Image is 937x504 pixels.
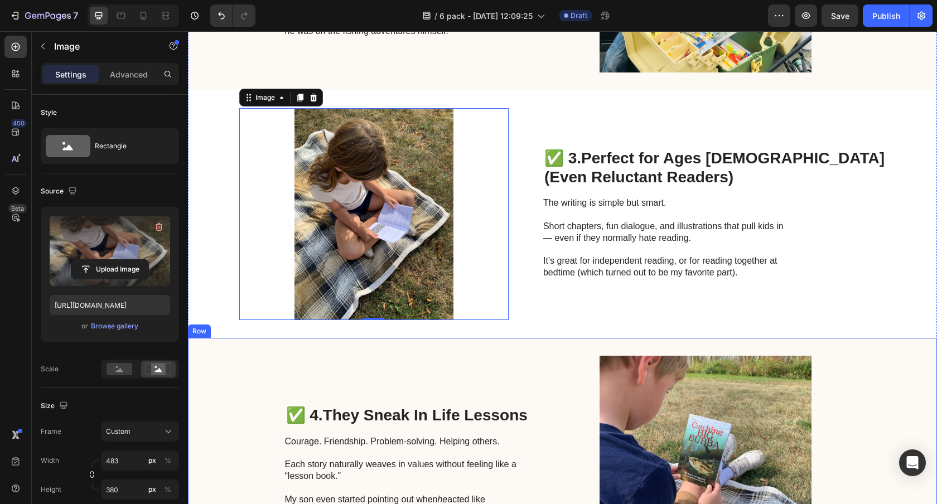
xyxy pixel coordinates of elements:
div: Size [41,399,70,414]
button: Browse gallery [90,321,139,332]
div: Row [2,295,21,305]
i: he [249,463,259,473]
label: Frame [41,427,61,437]
p: Each story naturally weaves in values without feeling like a “lesson book.” [97,416,347,450]
button: Upload Image [71,259,149,279]
div: Style [41,108,57,118]
p: Courage. Friendship. Problem-solving. Helping others. [97,405,347,416]
strong: (Even Reluctant Readers) [356,137,545,154]
p: The writing is simple but smart. [355,166,606,178]
input: px% [101,450,179,471]
div: 450 [11,119,27,128]
iframe: Design area [188,31,937,504]
p: Image [54,40,149,53]
span: 6 pack - [DATE] 12:09:25 [439,10,533,22]
button: px [161,483,175,496]
span: Custom [106,427,131,437]
div: Rectangle [95,133,163,159]
label: Height [41,484,61,495]
span: / [434,10,437,22]
p: Advanced [110,69,148,80]
div: Scale [41,364,59,374]
div: Undo/Redo [210,4,255,27]
button: Save [822,4,858,27]
button: % [146,454,159,467]
button: Publish [863,4,910,27]
div: Browse gallery [91,321,138,331]
button: 7 [4,4,83,27]
p: ✅ 3. [356,118,697,155]
span: or [81,319,88,333]
p: Settings [55,69,86,80]
span: Save [831,11,849,21]
p: It’s great for independent reading, or for reading together at bedtime (which turned out to be my... [355,224,606,248]
div: px [148,455,156,466]
div: Open Intercom Messenger [899,449,926,476]
p: Short chapters, fun dialogue, and illustrations that pull kids in — even if they normally hate re... [355,178,606,212]
input: px% [101,479,179,500]
strong: Perfect for Ages [DEMOGRAPHIC_DATA] [393,118,697,135]
div: Source [41,184,79,199]
div: px [148,484,156,495]
h2: ✅ 4. [97,374,349,395]
p: My son even started pointing out when acted like [PERSON_NAME] — the main character — in real lif... [97,463,347,486]
div: Beta [8,204,27,213]
button: % [146,483,159,496]
div: % [165,455,171,466]
div: % [165,484,171,495]
input: https://example.com/image.jpg [50,295,170,315]
button: Custom [101,421,179,442]
label: Width [41,455,59,466]
button: px [161,454,175,467]
p: 7 [73,9,78,22]
span: Draft [571,11,587,21]
div: Publish [872,10,900,22]
h2: Rich Text Editor. Editing area: main [355,117,698,156]
strong: They Sneak In Life Lessons [135,375,340,392]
